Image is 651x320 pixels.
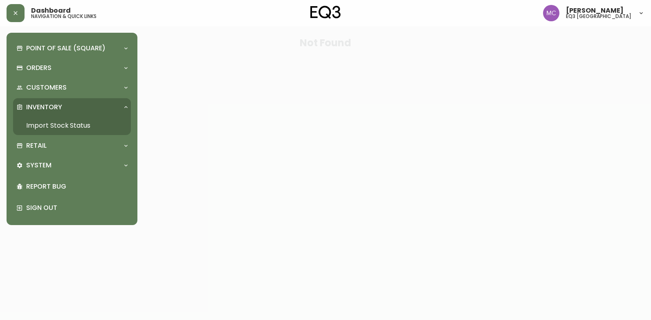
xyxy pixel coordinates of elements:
[13,137,131,155] div: Retail
[13,156,131,174] div: System
[13,176,131,197] div: Report Bug
[26,203,128,212] p: Sign Out
[26,63,52,72] p: Orders
[566,14,631,19] h5: eq3 [GEOGRAPHIC_DATA]
[13,39,131,57] div: Point of Sale (Square)
[26,103,62,112] p: Inventory
[13,79,131,97] div: Customers
[13,116,131,135] a: Import Stock Status
[13,197,131,219] div: Sign Out
[543,5,559,21] img: 6dbdb61c5655a9a555815750a11666cc
[26,83,67,92] p: Customers
[310,6,341,19] img: logo
[566,7,624,14] span: [PERSON_NAME]
[26,141,47,150] p: Retail
[31,14,97,19] h5: navigation & quick links
[26,44,106,53] p: Point of Sale (Square)
[26,161,52,170] p: System
[13,59,131,77] div: Orders
[13,98,131,116] div: Inventory
[31,7,71,14] span: Dashboard
[26,182,128,191] p: Report Bug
